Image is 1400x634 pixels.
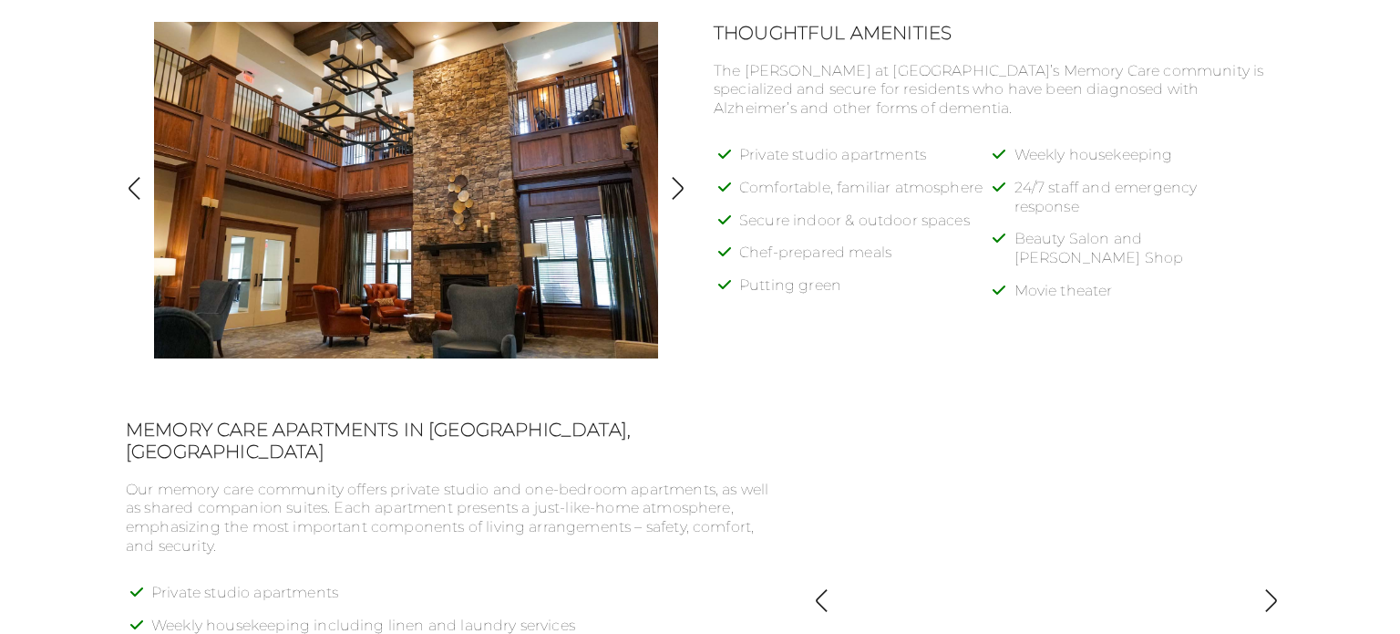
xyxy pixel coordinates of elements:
[126,481,784,556] p: Our memory care community offers private studio and one-bedroom apartments, as well as shared com...
[809,588,834,613] img: Show previous
[739,276,1000,309] li: Putting green
[126,419,784,463] h2: Memory Care Apartments in [GEOGRAPHIC_DATA], [GEOGRAPHIC_DATA]
[1014,179,1275,231] li: 24/7 staff and emergency response
[739,179,1000,212] li: Comfortable, familiar atmosphere
[1014,282,1275,315] li: Movie theater
[739,146,1000,179] li: Private studio apartments
[714,62,1274,119] p: The [PERSON_NAME] at [GEOGRAPHIC_DATA]’s Memory Care community is specialized and secure for resi...
[739,244,1000,276] li: Chef-prepared meals
[714,22,1274,44] h2: Thoughtful Amenities
[739,212,1000,244] li: Secure indoor & outdoor spaces
[122,176,147,201] img: Show previous
[665,176,690,204] button: Show next
[122,176,147,204] button: Show previous
[151,584,784,617] li: Private studio apartments
[1014,230,1275,282] li: Beauty Salon and [PERSON_NAME] Shop
[1014,146,1275,179] li: Weekly housekeeping
[1259,588,1283,613] img: Show next
[809,588,834,617] button: Show previous
[665,176,690,201] img: Show next
[1259,588,1283,617] button: Show next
